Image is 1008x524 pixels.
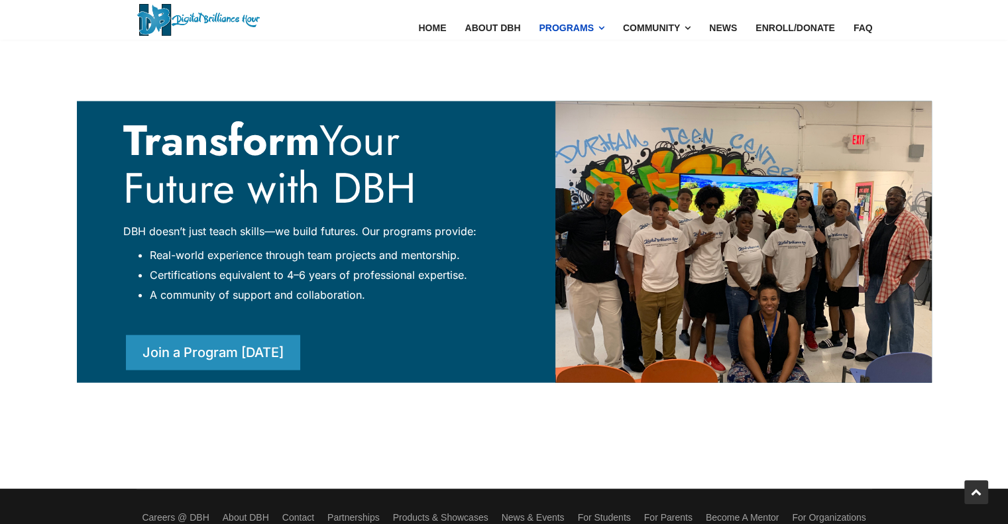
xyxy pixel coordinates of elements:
[150,290,500,299] p: A community of support and collaboration.
[123,117,500,212] h4: Your Future with DBH
[150,270,500,280] p: Certifications equivalent to 4–6 years of professional expertise.
[137,4,260,36] img: Digital Brilliance Hour
[123,110,319,171] strong: Transform
[555,101,932,384] img: Image
[150,250,500,260] p: Real-world experience through team projects and mentorship.
[123,223,500,240] p: DBH doesn’t just teach skills—we build futures. Our programs provide:
[770,371,1008,524] iframe: Chat Widget
[126,335,300,370] a: Join a Program [DATE]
